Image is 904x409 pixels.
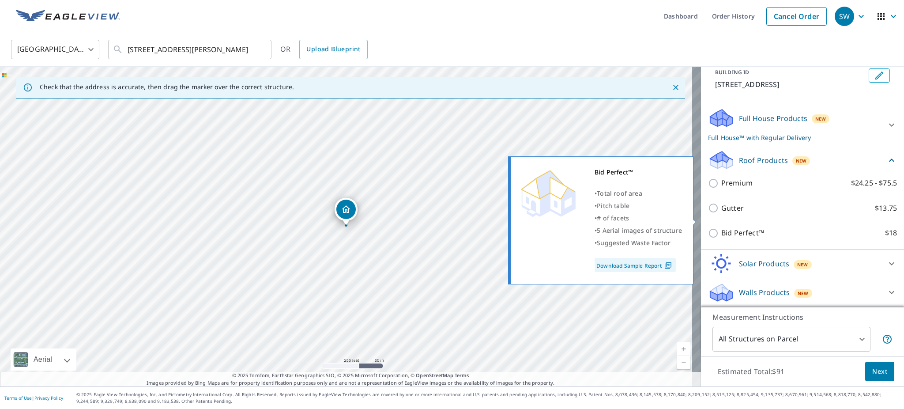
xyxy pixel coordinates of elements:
div: Solar ProductsNew [708,253,897,274]
p: Full House™ with Regular Delivery [708,133,881,142]
button: Next [865,362,894,382]
span: Pitch table [597,201,629,210]
div: • [595,200,682,212]
button: Edit building 1 [869,68,890,83]
p: Walls Products [739,287,790,298]
p: Gutter [721,203,744,214]
span: Total roof area [597,189,642,197]
div: • [595,187,682,200]
p: Full House Products [739,113,807,124]
div: Dropped pin, building 1, Residential property, 1857 Red Oak Dr Franklin, IN 46131 [335,198,358,225]
a: Cancel Order [766,7,827,26]
p: $18 [885,227,897,239]
p: © 2025 Eagle View Technologies, Inc. and Pictometry International Corp. All Rights Reserved. Repo... [76,391,900,405]
p: $24.25 - $75.5 [851,178,897,189]
div: Full House ProductsNewFull House™ with Regular Delivery [708,108,897,142]
span: New [815,115,826,122]
span: New [796,157,807,164]
span: New [797,261,808,268]
img: Pdf Icon [662,261,674,269]
p: Premium [721,178,753,189]
a: Current Level 17, Zoom Out [677,356,690,369]
span: Your report will include each building or structure inside the parcel boundary. In some cases, du... [882,334,893,345]
div: Walls ProductsNew [708,282,897,303]
p: [STREET_ADDRESS] [715,79,865,90]
div: • [595,212,682,224]
div: OR [280,40,368,59]
span: New [798,290,809,297]
div: Aerial [11,348,76,371]
p: Roof Products [739,155,788,166]
a: Terms [455,372,469,379]
span: # of facets [597,214,629,222]
img: Premium [517,166,579,219]
p: | [4,395,63,401]
a: Privacy Policy [34,395,63,401]
p: $13.75 [875,203,897,214]
div: All Structures on Parcel [712,327,870,352]
p: Measurement Instructions [712,312,893,322]
a: Terms of Use [4,395,32,401]
p: Check that the address is accurate, then drag the marker over the correct structure. [40,83,294,91]
span: Suggested Waste Factor [597,239,670,247]
span: Next [872,366,887,377]
div: Roof ProductsNew [708,150,897,170]
div: • [595,224,682,237]
span: Upload Blueprint [306,44,360,55]
p: Bid Perfect™ [721,227,764,239]
div: Bid Perfect™ [595,166,682,178]
a: Download Sample Report [595,258,676,272]
div: [GEOGRAPHIC_DATA] [11,37,99,62]
button: Close [670,82,682,93]
div: SW [835,7,854,26]
p: Solar Products [739,258,789,269]
div: • [595,237,682,249]
span: © 2025 TomTom, Earthstar Geographics SIO, © 2025 Microsoft Corporation, © [232,372,469,379]
a: Upload Blueprint [299,40,367,59]
p: Estimated Total: $91 [711,362,791,381]
div: Aerial [31,348,55,371]
input: Search by address or latitude-longitude [128,37,253,62]
a: Current Level 17, Zoom In [677,342,690,356]
a: OpenStreetMap [416,372,453,379]
span: 5 Aerial images of structure [597,226,682,235]
img: EV Logo [16,10,120,23]
p: BUILDING ID [715,68,749,76]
